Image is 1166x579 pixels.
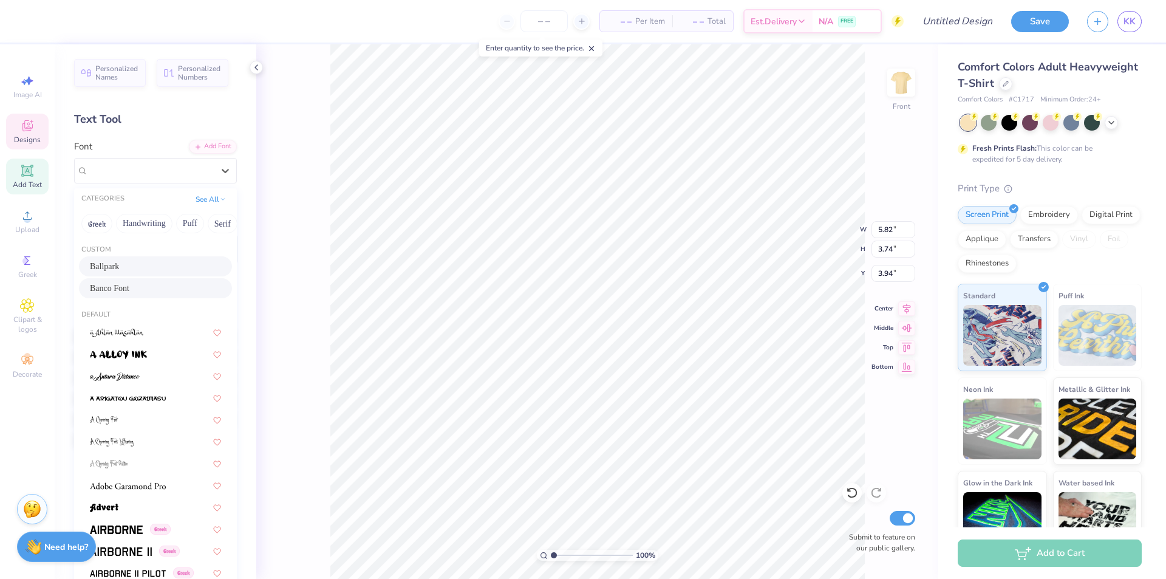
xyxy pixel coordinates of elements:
[963,383,993,396] span: Neon Ink
[636,550,655,561] span: 100 %
[90,372,140,381] img: a Antara Distance
[1009,95,1034,105] span: # C1717
[963,476,1032,489] span: Glow in the Dark Ink
[90,482,166,490] img: Adobe Garamond Pro
[871,304,893,313] span: Center
[913,9,1002,33] input: Untitled Design
[189,140,237,154] div: Add Font
[1123,15,1136,29] span: KK
[963,492,1042,553] img: Glow in the Dark Ink
[90,438,134,447] img: A Charming Font Leftleaning
[889,70,913,95] img: Front
[81,194,124,204] div: CATEGORIES
[963,305,1042,366] img: Standard
[13,90,42,100] span: Image AI
[893,101,910,112] div: Front
[90,569,166,578] img: Airborne II Pilot
[90,460,128,468] img: A Charming Font Outline
[81,214,112,233] button: Greek
[1059,476,1114,489] span: Water based Ink
[635,15,665,28] span: Per Item
[958,206,1017,224] div: Screen Print
[963,399,1042,459] img: Neon Ink
[90,394,166,403] img: a Arigatou Gozaimasu
[1020,206,1078,224] div: Embroidery
[176,214,204,233] button: Puff
[520,10,568,32] input: – –
[958,95,1003,105] span: Comfort Colors
[972,143,1122,165] div: This color can be expedited for 5 day delivery.
[150,524,171,535] span: Greek
[1059,383,1130,396] span: Metallic & Glitter Ink
[116,214,172,233] button: Handwriting
[74,140,92,154] label: Font
[958,182,1142,196] div: Print Type
[44,541,88,553] strong: Need help?
[90,351,147,359] img: a Alloy Ink
[751,15,797,28] span: Est. Delivery
[871,343,893,352] span: Top
[13,180,42,190] span: Add Text
[680,15,704,28] span: – –
[958,230,1006,248] div: Applique
[871,324,893,332] span: Middle
[842,532,915,553] label: Submit to feature on our public gallery.
[74,245,237,255] div: Custom
[1040,95,1101,105] span: Minimum Order: 24 +
[90,282,129,295] span: Banco Font
[173,567,194,578] span: Greek
[90,526,143,534] img: Airborne
[871,363,893,371] span: Bottom
[1059,492,1137,553] img: Water based Ink
[95,64,138,81] span: Personalized Names
[90,504,118,512] img: Advert
[819,15,833,28] span: N/A
[90,329,144,337] img: a Ahlan Wasahlan
[208,214,237,233] button: Serif
[1062,230,1096,248] div: Vinyl
[707,15,726,28] span: Total
[192,193,230,205] button: See All
[74,111,237,128] div: Text Tool
[1100,230,1128,248] div: Foil
[90,260,119,273] span: Ballpark
[963,289,995,302] span: Standard
[18,270,37,279] span: Greek
[958,60,1138,91] span: Comfort Colors Adult Heavyweight T-Shirt
[90,416,118,425] img: A Charming Font
[1082,206,1140,224] div: Digital Print
[1059,289,1084,302] span: Puff Ink
[6,315,49,334] span: Clipart & logos
[74,310,237,320] div: Default
[159,546,180,557] span: Greek
[1117,11,1142,32] a: KK
[972,143,1037,153] strong: Fresh Prints Flash:
[479,39,602,57] div: Enter quantity to see the price.
[13,369,42,379] span: Decorate
[607,15,632,28] span: – –
[14,135,41,145] span: Designs
[15,225,39,235] span: Upload
[1059,305,1137,366] img: Puff Ink
[90,547,152,556] img: Airborne II
[1011,11,1069,32] button: Save
[840,17,853,26] span: FREE
[1059,399,1137,459] img: Metallic & Glitter Ink
[178,64,221,81] span: Personalized Numbers
[1010,230,1059,248] div: Transfers
[958,255,1017,273] div: Rhinestones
